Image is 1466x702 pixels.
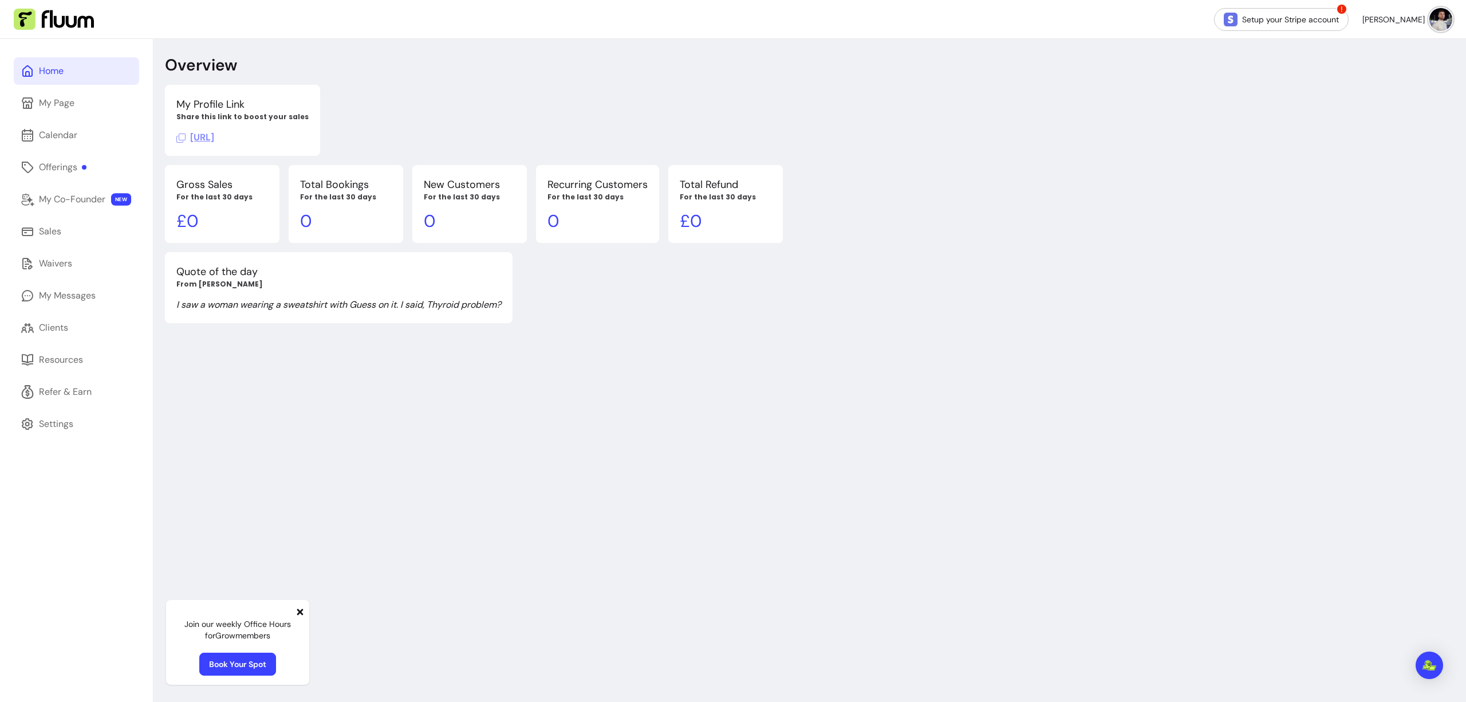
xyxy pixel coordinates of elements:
[176,177,268,193] p: Gross Sales
[14,346,139,374] a: Resources
[14,282,139,309] a: My Messages
[14,9,94,30] img: Fluum Logo
[1429,8,1452,31] img: avatar
[1224,13,1238,26] img: Stripe Icon
[14,57,139,85] a: Home
[14,314,139,342] a: Clients
[39,417,73,431] div: Settings
[1336,3,1347,15] span: !
[176,96,309,112] p: My Profile Link
[176,211,268,232] p: £ 0
[111,193,131,206] span: NEW
[39,64,64,78] div: Home
[1214,8,1349,31] a: Setup your Stripe account
[1416,652,1443,679] div: Open Intercom Messenger
[547,211,648,232] p: 0
[547,177,648,193] p: Recurring Customers
[176,193,268,202] p: For the last 30 days
[14,218,139,245] a: Sales
[14,89,139,117] a: My Page
[176,298,501,312] p: I saw a woman wearing a sweatshirt with Guess on it. I said, Thyroid problem?
[1362,14,1425,25] span: [PERSON_NAME]
[14,250,139,277] a: Waivers
[39,353,83,367] div: Resources
[14,410,139,438] a: Settings
[14,121,139,149] a: Calendar
[39,225,61,238] div: Sales
[424,177,515,193] p: New Customers
[39,128,77,142] div: Calendar
[1362,8,1452,31] button: avatar[PERSON_NAME]
[39,193,105,206] div: My Co-Founder
[14,186,139,213] a: My Co-Founder NEW
[547,193,648,202] p: For the last 30 days
[39,96,74,110] div: My Page
[39,385,92,399] div: Refer & Earn
[176,131,214,143] span: Click to copy
[175,618,300,641] p: Join our weekly Office Hours for Grow members
[39,321,68,335] div: Clients
[680,193,771,202] p: For the last 30 days
[176,112,309,121] p: Share this link to boost your sales
[165,55,237,76] p: Overview
[199,653,276,676] a: Book Your Spot
[14,378,139,406] a: Refer & Earn
[424,211,515,232] p: 0
[176,280,501,289] p: From [PERSON_NAME]
[680,177,771,193] p: Total Refund
[176,264,501,280] p: Quote of the day
[424,193,515,202] p: For the last 30 days
[39,289,96,303] div: My Messages
[300,211,392,232] p: 0
[14,154,139,181] a: Offerings
[680,211,771,232] p: £ 0
[300,193,392,202] p: For the last 30 days
[39,257,72,270] div: Waivers
[300,177,392,193] p: Total Bookings
[39,160,86,174] div: Offerings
